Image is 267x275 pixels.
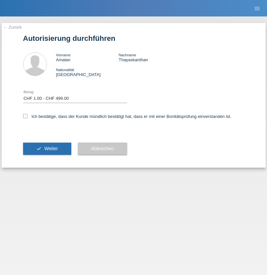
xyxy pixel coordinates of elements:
[56,53,71,57] span: Vorname
[78,143,127,155] button: Abbrechen
[44,146,58,151] span: Weiter
[56,52,119,62] div: Amalan
[250,6,264,10] a: menu
[56,68,74,72] span: Nationalität
[23,114,232,119] label: Ich bestätige, dass der Kunde mündlich bestätigt hat, dass er mit einer Bonitätsprüfung einversta...
[23,143,71,155] button: check Weiter
[3,25,22,30] a: ← Zurück
[91,146,114,151] span: Abbrechen
[254,5,260,12] i: menu
[118,53,136,57] span: Nachname
[36,146,42,151] i: check
[56,67,119,77] div: [GEOGRAPHIC_DATA]
[118,52,181,62] div: Thayaskanthan
[23,34,244,42] h1: Autorisierung durchführen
